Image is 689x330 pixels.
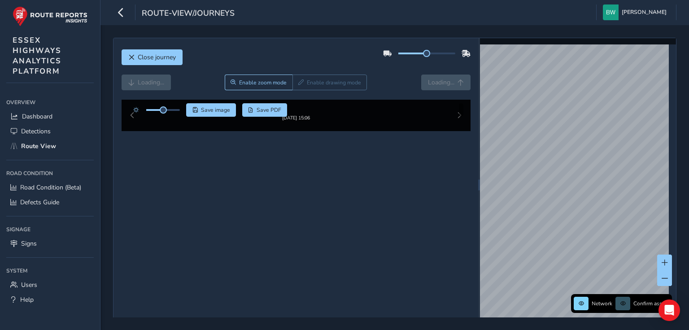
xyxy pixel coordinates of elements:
[6,139,94,154] a: Route View
[21,239,37,248] span: Signs
[242,103,288,117] button: PDF
[6,180,94,195] a: Road Condition (Beta)
[6,195,94,210] a: Defects Guide
[6,277,94,292] a: Users
[633,300,669,307] span: Confirm assets
[225,75,292,90] button: Zoom
[6,109,94,124] a: Dashboard
[21,281,37,289] span: Users
[13,6,87,26] img: rr logo
[20,183,81,192] span: Road Condition (Beta)
[6,124,94,139] a: Detections
[6,96,94,109] div: Overview
[6,223,94,236] div: Signage
[21,127,51,136] span: Detections
[269,113,323,122] img: Thumbnail frame
[269,122,323,128] div: [DATE] 15:06
[6,236,94,251] a: Signs
[603,4,619,20] img: diamond-layout
[6,292,94,307] a: Help
[603,4,670,20] button: [PERSON_NAME]
[186,103,236,117] button: Save
[122,49,183,65] button: Close journey
[201,106,230,114] span: Save image
[138,53,176,62] span: Close journey
[6,264,94,277] div: System
[592,300,612,307] span: Network
[20,295,34,304] span: Help
[21,142,56,150] span: Route View
[20,198,59,207] span: Defects Guide
[257,106,281,114] span: Save PDF
[13,35,61,76] span: ESSEX HIGHWAYS ANALYTICS PLATFORM
[658,299,680,321] div: Open Intercom Messenger
[142,8,235,20] span: route-view/journeys
[239,79,287,86] span: Enable zoom mode
[622,4,667,20] span: [PERSON_NAME]
[6,167,94,180] div: Road Condition
[22,112,52,121] span: Dashboard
